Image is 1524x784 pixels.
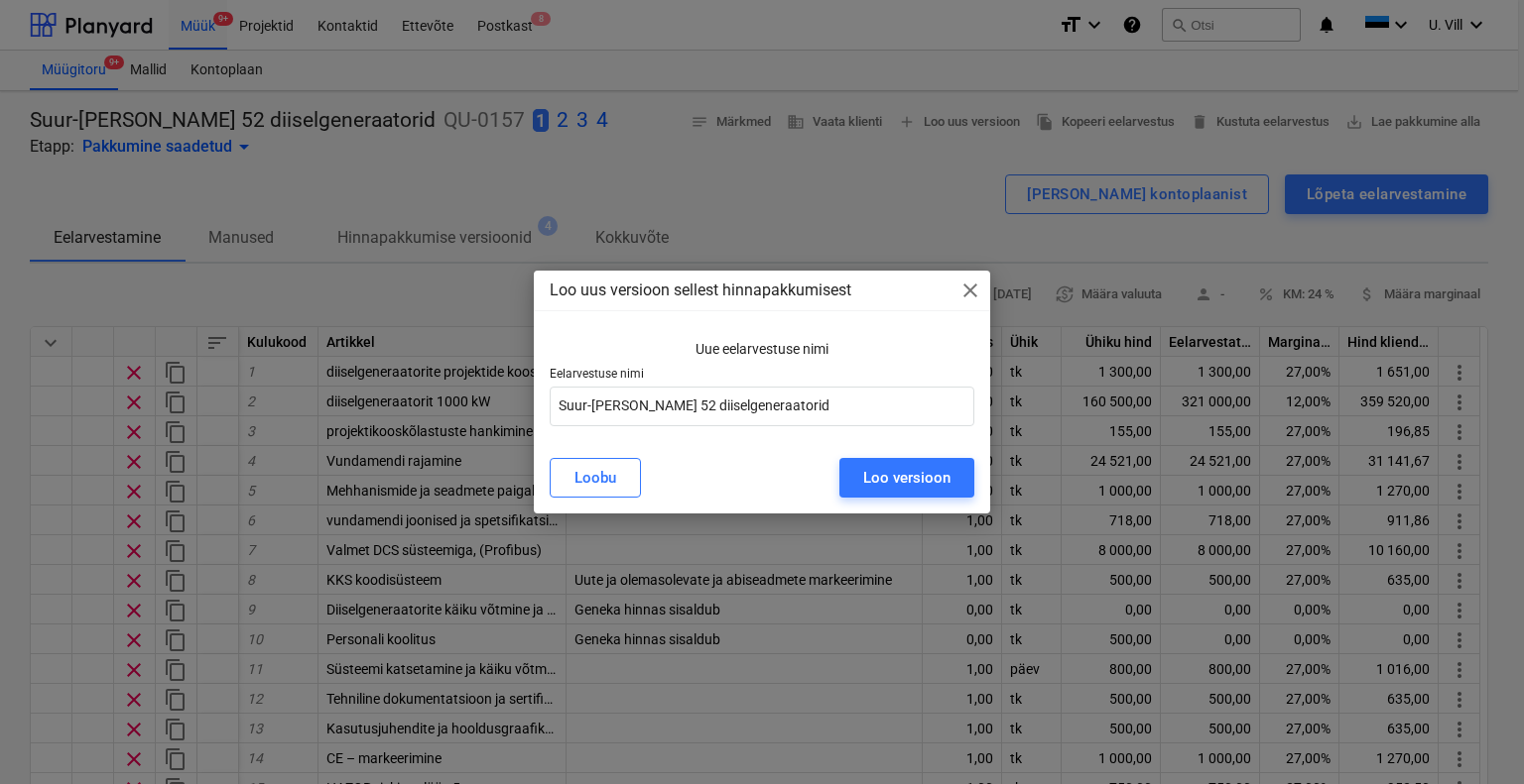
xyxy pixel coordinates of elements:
[839,458,974,498] button: Loo versioon
[863,465,951,491] div: Loo versioon
[550,279,851,302] p: Loo uus versioon sellest hinnapakkumisest
[1425,689,1524,784] iframe: Chat Widget
[958,279,982,302] span: close
[1425,689,1524,784] div: Vestlusvidin
[574,465,616,491] div: Loobu
[550,387,975,426] input: Eelarvestuse nimi
[550,367,975,387] p: Eelarvestuse nimi
[550,458,641,498] button: Loobu
[696,339,828,359] p: Uue eelarvestuse nimi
